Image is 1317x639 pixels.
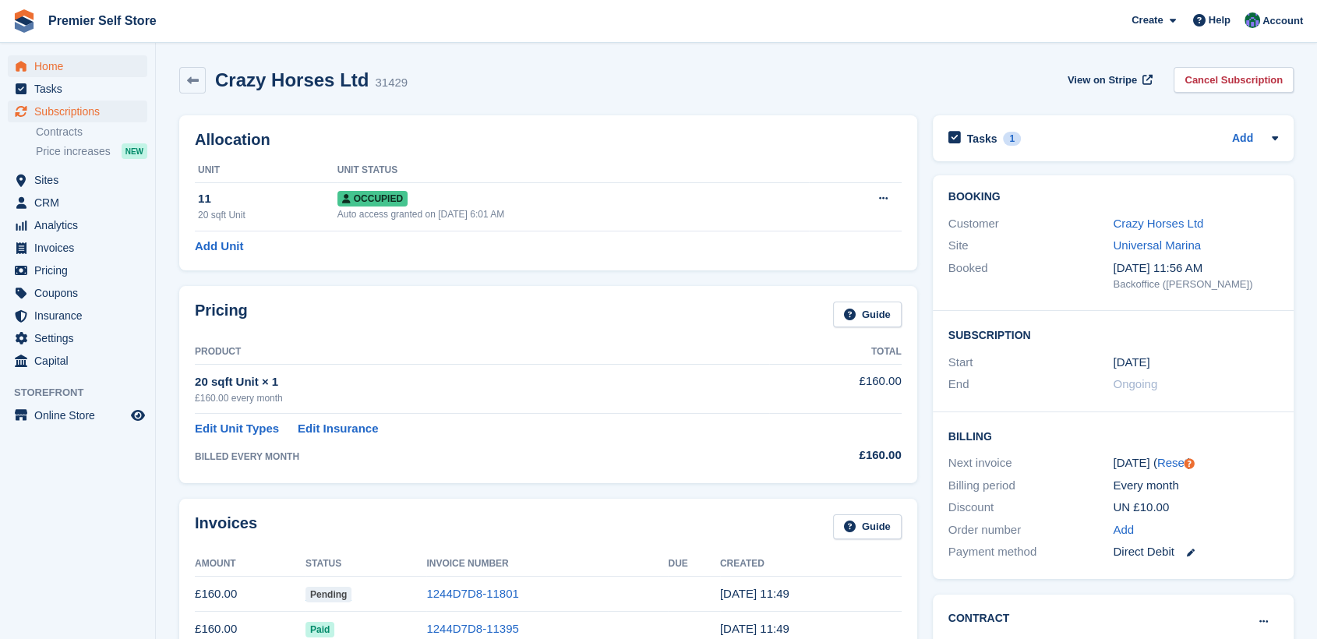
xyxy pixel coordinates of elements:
a: Crazy Horses Ltd [1113,217,1203,230]
div: UN £10.00 [1113,499,1278,517]
a: menu [8,327,147,349]
span: Coupons [34,282,128,304]
div: 20 sqft Unit [198,208,337,222]
h2: Booking [948,191,1278,203]
div: Booked [948,259,1114,292]
td: £160.00 [769,364,902,413]
div: £160.00 every month [195,391,769,405]
h2: Billing [948,428,1278,443]
th: Amount [195,552,305,577]
h2: Contract [948,610,1010,627]
div: End [948,376,1114,394]
span: Capital [34,350,128,372]
a: Contracts [36,125,147,139]
div: BILLED EVERY MONTH [195,450,769,464]
span: Settings [34,327,128,349]
div: 31429 [375,74,408,92]
span: Pending [305,587,351,602]
div: [DATE] ( ) [1113,454,1278,472]
span: CRM [34,192,128,214]
img: stora-icon-8386f47178a22dfd0bd8f6a31ec36ba5ce8667c1dd55bd0f319d3a0aa187defe.svg [12,9,36,33]
span: Create [1132,12,1163,28]
a: menu [8,169,147,191]
div: Discount [948,499,1114,517]
a: menu [8,237,147,259]
span: Insurance [34,305,128,327]
a: menu [8,404,147,426]
a: 1244D7D8-11801 [426,587,518,600]
div: Customer [948,215,1114,233]
span: View on Stripe [1068,72,1137,88]
span: Account [1262,13,1303,29]
th: Unit [195,158,337,183]
th: Total [769,340,902,365]
time: 2025-08-07 10:49:43 UTC [720,587,789,600]
div: Billing period [948,477,1114,495]
a: Add Unit [195,238,243,256]
th: Status [305,552,426,577]
span: Invoices [34,237,128,259]
span: Help [1209,12,1230,28]
div: Site [948,237,1114,255]
a: Guide [833,302,902,327]
div: 1 [1003,132,1021,146]
span: Online Store [34,404,128,426]
span: Tasks [34,78,128,100]
div: Start [948,354,1114,372]
h2: Tasks [967,132,997,146]
th: Unit Status [337,158,810,183]
div: Next invoice [948,454,1114,472]
div: Payment method [948,543,1114,561]
a: Universal Marina [1113,238,1201,252]
a: View on Stripe [1061,67,1156,93]
a: menu [8,350,147,372]
a: Edit Unit Types [195,420,279,438]
span: Sites [34,169,128,191]
a: menu [8,78,147,100]
span: Analytics [34,214,128,236]
a: Price increases NEW [36,143,147,160]
a: Premier Self Store [42,8,163,34]
th: Created [720,552,902,577]
div: Auto access granted on [DATE] 6:01 AM [337,207,810,221]
h2: Subscription [948,327,1278,342]
a: Reset [1157,456,1188,469]
h2: Invoices [195,514,257,540]
th: Invoice Number [426,552,668,577]
a: Preview store [129,406,147,425]
a: menu [8,192,147,214]
span: Subscriptions [34,101,128,122]
time: 2025-07-07 10:49:30 UTC [720,622,789,635]
a: menu [8,214,147,236]
div: 20 sqft Unit × 1 [195,373,769,391]
a: menu [8,305,147,327]
span: Home [34,55,128,77]
a: menu [8,55,147,77]
h2: Allocation [195,131,902,149]
a: Add [1113,521,1134,539]
a: menu [8,282,147,304]
time: 2024-01-31 00:00:00 UTC [1113,354,1149,372]
div: £160.00 [769,447,902,464]
a: Edit Insurance [298,420,378,438]
span: Occupied [337,191,408,207]
th: Due [668,552,719,577]
a: menu [8,101,147,122]
a: menu [8,259,147,281]
h2: Pricing [195,302,248,327]
a: Cancel Subscription [1174,67,1294,93]
a: Add [1232,130,1253,148]
td: £160.00 [195,577,305,612]
div: 11 [198,190,337,208]
div: Direct Debit [1113,543,1278,561]
th: Product [195,340,769,365]
span: Pricing [34,259,128,281]
div: NEW [122,143,147,159]
a: 1244D7D8-11395 [426,622,518,635]
div: Every month [1113,477,1278,495]
span: Paid [305,622,334,637]
div: Tooltip anchor [1182,457,1196,471]
h2: Crazy Horses Ltd [215,69,369,90]
img: Jo Granger [1245,12,1260,28]
div: [DATE] 11:56 AM [1113,259,1278,277]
